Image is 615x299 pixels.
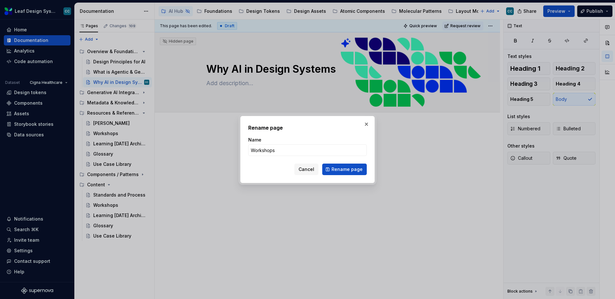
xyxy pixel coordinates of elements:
[322,164,367,175] button: Rename page
[248,137,261,143] label: Name
[248,124,367,132] h2: Rename page
[299,166,314,173] span: Cancel
[294,164,318,175] button: Cancel
[332,166,363,173] span: Rename page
